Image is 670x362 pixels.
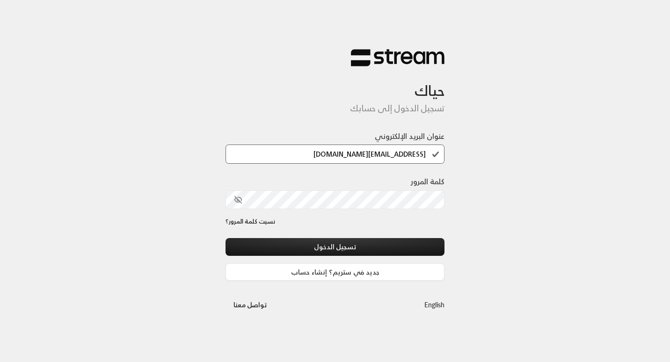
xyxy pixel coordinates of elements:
a: نسيت كلمة المرور؟ [226,217,275,226]
h5: تسجيل الدخول إلى حسابك [226,103,444,114]
button: تسجيل الدخول [226,238,444,255]
button: تواصل معنا [226,296,275,313]
a: جديد في ستريم؟ إنشاء حساب [226,263,444,281]
button: toggle password visibility [230,192,246,208]
label: كلمة المرور [411,176,444,187]
input: اكتب بريدك الإلكتروني هنا [226,145,444,164]
h3: حياك [226,67,444,99]
label: عنوان البريد الإلكتروني [375,130,444,142]
a: English [424,296,444,313]
img: Stream Logo [351,49,444,67]
a: تواصل معنا [226,299,275,311]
